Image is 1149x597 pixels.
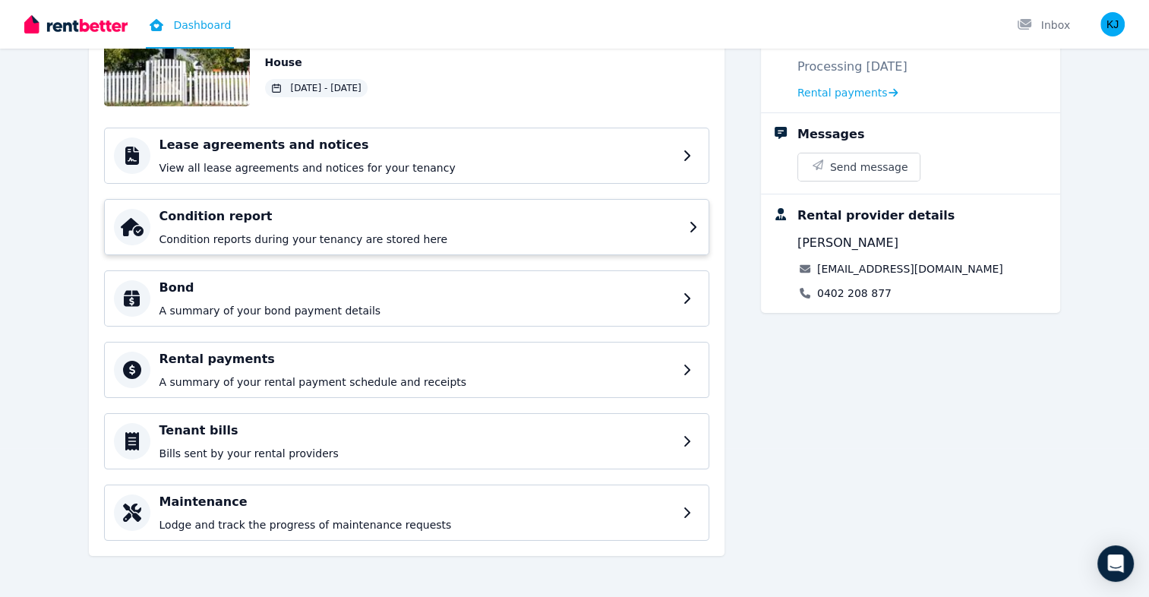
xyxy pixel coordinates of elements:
h4: Lease agreements and notices [159,136,674,154]
span: Send message [830,160,908,175]
div: Inbox [1017,17,1070,33]
img: Kathleen (Kate) Jessen [1100,12,1125,36]
p: Bills sent by your rental providers [159,446,674,461]
h4: Condition report [159,207,680,226]
img: RentBetter [24,13,128,36]
p: A summary of your bond payment details [159,303,674,318]
span: Rental payments [797,85,888,100]
p: Processing [DATE] [797,58,908,76]
span: [PERSON_NAME] [797,234,898,252]
a: 0402 208 877 [817,286,892,301]
h4: Bond [159,279,674,297]
div: Messages [797,125,864,144]
span: [DATE] - [DATE] [291,82,361,94]
h4: Tenant bills [159,422,674,440]
button: Send message [798,153,920,181]
div: Rental provider details [797,207,955,225]
h4: Rental payments [159,350,674,368]
p: House [265,55,475,70]
p: Condition reports during your tenancy are stored here [159,232,680,247]
a: [EMAIL_ADDRESS][DOMAIN_NAME] [817,261,1003,276]
p: Lodge and track the progress of maintenance requests [159,517,674,532]
p: A summary of your rental payment schedule and receipts [159,374,674,390]
h4: Maintenance [159,493,674,511]
div: Open Intercom Messenger [1097,545,1134,582]
a: Rental payments [797,85,898,100]
p: View all lease agreements and notices for your tenancy [159,160,674,175]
